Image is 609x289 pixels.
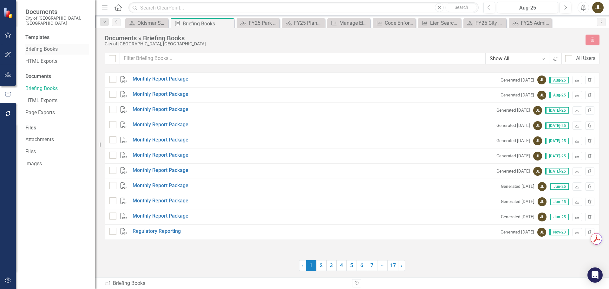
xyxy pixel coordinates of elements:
[25,8,89,16] span: Documents
[374,19,414,27] a: Code Enforcement Complaints
[25,85,89,92] a: Briefing Books
[105,35,579,42] div: Documents » Briefing Books
[133,152,188,159] a: Monthly Report Package
[385,19,414,27] div: Code Enforcement Complaints
[545,168,569,174] span: [DATE]-25
[25,34,89,41] div: Templates
[133,136,188,144] a: Monthly Report Package
[501,77,534,83] small: Generated [DATE]
[302,262,304,268] span: ‹
[133,121,188,128] a: Monthly Report Package
[501,214,534,220] small: Generated [DATE]
[25,16,89,26] small: City of [GEOGRAPHIC_DATA], [GEOGRAPHIC_DATA]
[549,77,569,83] span: Aug-25
[501,92,534,98] small: Generated [DATE]
[501,183,534,189] small: Generated [DATE]
[294,19,323,27] div: FY25 Planning & Redevelopment - Strategic Plan
[137,19,167,27] div: Oldsmar Strategy Plan
[133,213,188,220] a: Monthly Report Package
[592,2,604,13] button: JL
[533,106,542,115] div: JL
[420,19,459,27] a: Lien Searches
[549,92,569,98] span: Aug-25
[445,3,477,12] button: Search
[306,260,316,271] span: 1
[284,19,323,27] a: FY25 Planning & Redevelopment - Strategic Plan
[25,136,89,143] a: Attachments
[533,152,542,161] div: JL
[3,7,15,19] img: ClearPoint Strategy
[25,58,89,65] a: HTML Exports
[430,19,459,27] div: Lien Searches
[501,229,534,235] small: Generated [DATE]
[537,91,546,100] div: JL
[501,199,534,205] small: Generated [DATE]
[490,55,538,62] div: Show All
[133,76,188,83] a: Monthly Report Package
[25,97,89,104] a: HTML Exports
[401,262,403,268] span: ›
[576,55,595,62] div: All Users
[533,136,542,145] div: JL
[521,19,550,27] div: FY25 Admin Services - Strategic Plan
[337,260,347,271] a: 4
[387,260,398,271] a: 17
[455,5,468,10] span: Search
[133,197,188,205] a: Monthly Report Package
[499,4,556,12] div: Aug-25
[545,107,569,114] span: [DATE]-25
[545,122,569,129] span: [DATE]-25
[104,280,347,287] div: Briefing Books
[25,109,89,116] a: Page Exports
[25,124,89,132] div: Files
[510,19,550,27] a: FY25 Admin Services - Strategic Plan
[133,167,188,174] a: Monthly Report Package
[127,19,167,27] a: Oldsmar Strategy Plan
[326,260,337,271] a: 3
[550,183,569,190] span: Jun-25
[538,197,547,206] div: JL
[538,182,547,191] div: JL
[25,160,89,167] a: Images
[537,228,546,237] div: JL
[549,229,569,235] span: Nov-23
[496,168,530,174] small: Generated [DATE]
[533,167,542,176] div: JL
[533,121,542,130] div: JL
[133,106,188,113] a: Monthly Report Package
[316,260,326,271] a: 2
[587,267,603,283] div: Open Intercom Messenger
[347,260,357,271] a: 5
[545,138,569,144] span: [DATE]-25
[465,19,505,27] a: FY25 City Clerk - Strategic Plan
[339,19,369,27] div: Manage Elements
[25,148,89,155] a: Files
[367,260,377,271] a: 7
[133,228,181,235] a: Regulatory Reporting
[183,20,232,28] div: Briefing Books
[538,213,547,221] div: JL
[25,73,89,80] div: Documents
[537,76,546,84] div: JL
[128,2,479,13] input: Search ClearPoint...
[133,91,188,98] a: Monthly Report Package
[550,199,569,205] span: Jun-25
[120,53,486,64] input: Filter Briefing Books...
[475,19,505,27] div: FY25 City Clerk - Strategic Plan
[550,214,569,220] span: Jun-25
[545,153,569,159] span: [DATE]-25
[496,107,530,113] small: Generated [DATE]
[25,46,89,53] a: Briefing Books
[497,2,558,13] button: Aug-25
[357,260,367,271] a: 6
[496,122,530,128] small: Generated [DATE]
[133,182,188,189] a: Monthly Report Package
[329,19,369,27] a: Manage Elements
[496,138,530,144] small: Generated [DATE]
[249,19,278,27] div: FY25 Park & Rec - Strategic Plan
[496,153,530,159] small: Generated [DATE]
[105,42,579,46] div: City of [GEOGRAPHIC_DATA], [GEOGRAPHIC_DATA]
[238,19,278,27] a: FY25 Park & Rec - Strategic Plan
